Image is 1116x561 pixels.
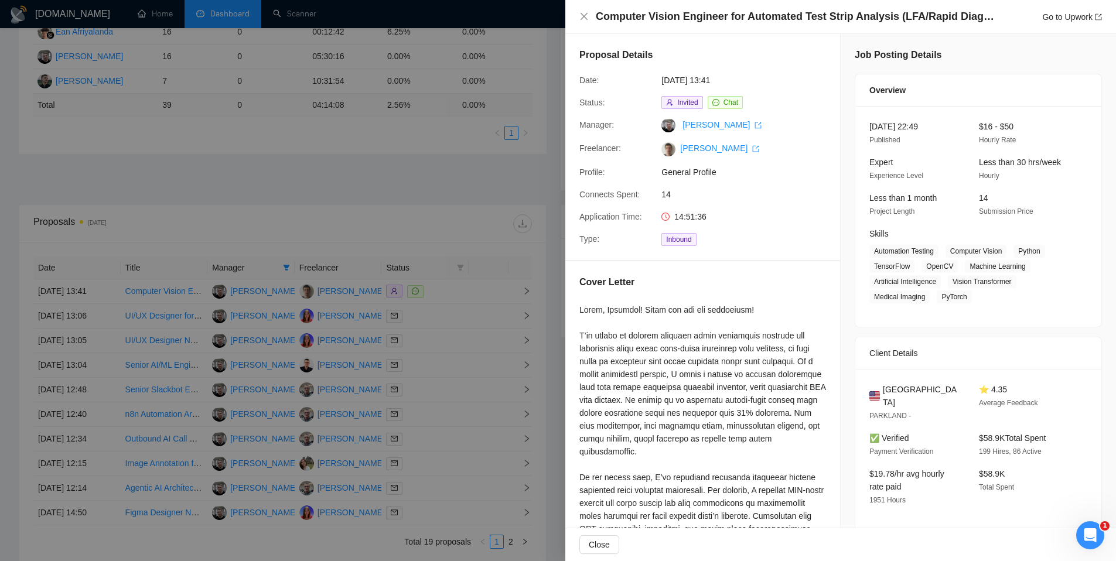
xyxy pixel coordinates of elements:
span: export [752,145,759,152]
span: Expert [869,158,893,167]
span: ✅ Verified [869,433,909,443]
span: PyTorch [937,290,971,303]
span: Published [869,136,900,144]
span: Total Spent [979,483,1014,491]
h5: Proposal Details [579,48,653,62]
iframe: Intercom live chat [1076,521,1104,549]
span: Inbound [661,233,696,246]
h5: Job Posting Details [855,48,941,62]
span: Less than 1 month [869,193,937,203]
span: Submission Price [979,207,1033,215]
span: Hourly [979,172,999,180]
span: [GEOGRAPHIC_DATA] [883,383,960,409]
span: $16 - $50 [979,122,1013,131]
span: ⭐ 4.35 [979,385,1007,394]
span: Close [589,538,610,551]
span: Connects Spent: [579,190,640,199]
span: Computer Vision [946,245,1007,258]
span: export [1095,13,1102,20]
span: Chat [723,98,738,107]
span: Date: [579,76,599,85]
a: Go to Upworkexport [1042,12,1102,22]
div: Client Details [869,337,1087,369]
span: Experience Level [869,172,923,180]
button: Close [579,12,589,22]
span: Type: [579,234,599,244]
h4: Computer Vision Engineer for Automated Test Strip Analysis (LFA/Rapid Diagnostics) [596,9,1000,24]
span: General Profile [661,166,837,179]
span: Average Feedback [979,399,1038,407]
span: Project Length [869,207,914,215]
span: Payment Verification [869,447,933,456]
span: Python [1013,245,1045,258]
span: OpenCV [922,260,958,273]
a: [PERSON_NAME] export [680,143,759,153]
img: 🇺🇸 [869,389,880,402]
span: Manager: [579,120,614,129]
span: $19.78/hr avg hourly rate paid [869,469,944,491]
img: c1JrBMKs4n6n1XTwr9Ch9l6Wx8P0d_I_SvDLcO1YUT561ZyDL7tww5njnySs8rLO2E [661,142,675,156]
span: 199 Hires, 86 Active [979,447,1042,456]
span: close [579,12,589,21]
span: [DATE] 22:49 [869,122,918,131]
span: Hourly Rate [979,136,1016,144]
span: Artificial Intelligence [869,275,941,288]
span: Less than 30 hrs/week [979,158,1061,167]
span: [DATE] 13:41 [661,74,837,87]
span: Freelancer: [579,143,621,153]
span: clock-circle [661,213,670,221]
span: user-add [666,99,673,106]
span: Application Time: [579,212,642,221]
span: Invited [677,98,698,107]
span: Status: [579,98,605,107]
span: $58.9K Total Spent [979,433,1046,443]
span: TensorFlow [869,260,914,273]
span: 14 [979,193,988,203]
button: Close [579,535,619,554]
span: $58.9K [979,469,1005,478]
span: 14 [661,188,837,201]
span: Skills [869,229,889,238]
span: 1951 Hours [869,496,906,504]
span: Overview [869,84,906,97]
span: Profile: [579,167,605,177]
a: [PERSON_NAME] export [682,120,762,129]
h5: Cover Letter [579,275,634,289]
span: message [712,99,719,106]
span: 14:51:36 [674,212,707,221]
span: Machine Learning [965,260,1030,273]
span: Automation Testing [869,245,938,258]
span: export [755,122,762,129]
span: 1 [1100,521,1110,531]
span: PARKLAND - [869,412,911,420]
span: Vision Transformer [948,275,1016,288]
span: Medical Imaging [869,290,930,303]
